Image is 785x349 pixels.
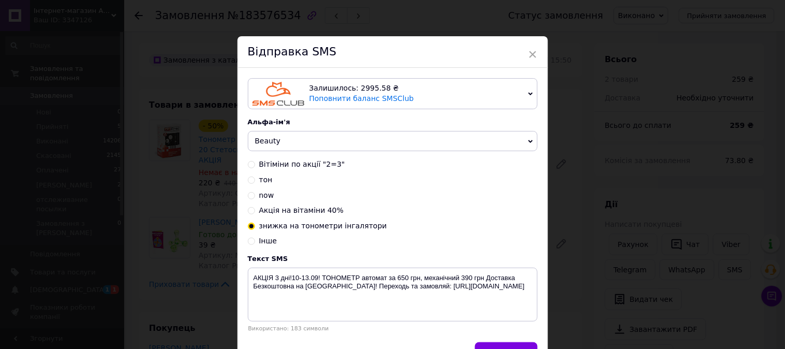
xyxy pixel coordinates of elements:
span: тон [259,176,273,184]
div: Використано: 183 символи [248,325,538,332]
span: Beauty [255,137,280,145]
div: Відправка SMS [238,36,548,68]
span: now [259,191,274,199]
span: Акція на вітаміни 40% [259,206,344,214]
div: Текст SMS [248,255,538,263]
a: Поповнити баланс SMSClub [309,94,414,103]
span: × [528,46,538,63]
span: Вітіміни по акції "2=3" [259,160,345,168]
div: Залишилось: 2995.58 ₴ [309,83,524,94]
span: знижка на тонометри інгалятори [259,222,387,230]
span: Альфа-ім'я [248,118,290,126]
span: Інше [259,237,277,245]
textarea: АКЦІЯ 3 дні!10-13.09! ТОНОМЕТР автомат за 650 грн, механічний 390 грн Доставка Безкоштовна на [GE... [248,268,538,322]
